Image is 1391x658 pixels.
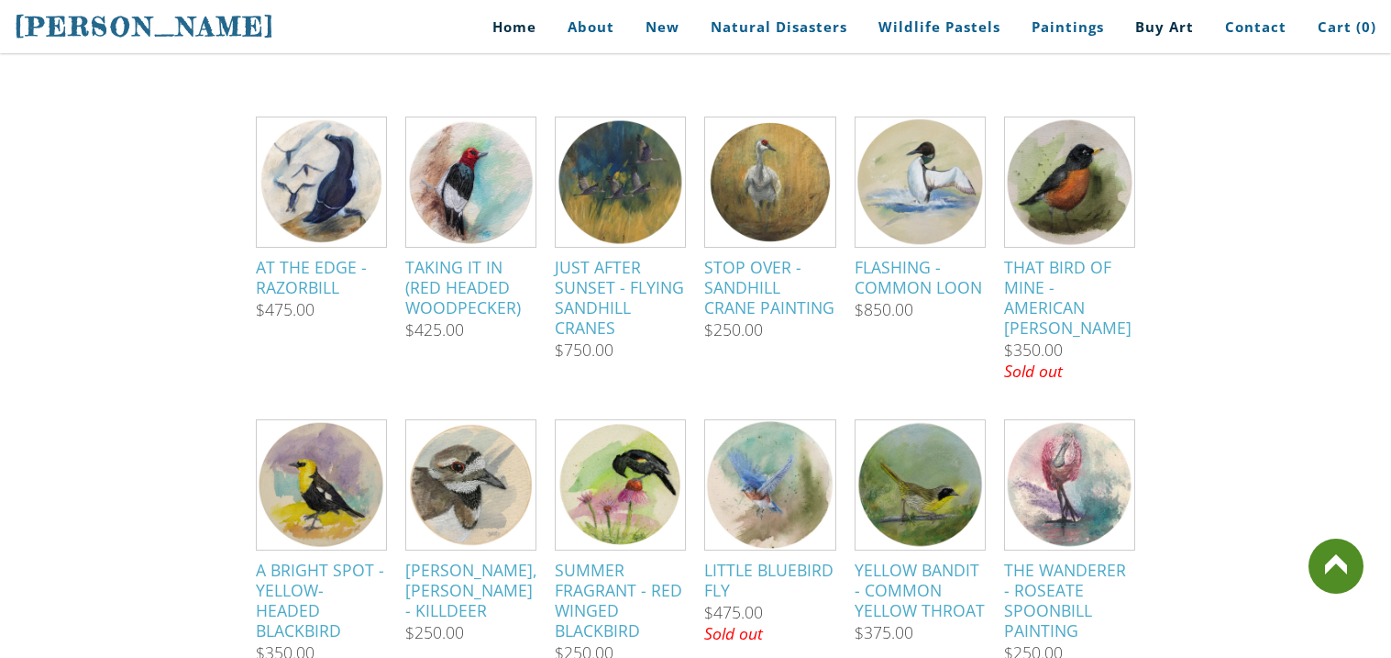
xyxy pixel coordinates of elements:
[405,257,536,318] div: Taking it in (Red Headed Woodpecker)
[1004,342,1063,359] div: $350.00
[256,257,387,297] div: At the Edge - Razorbill
[855,625,913,641] div: $375.00
[855,117,986,297] a: Flashing - Common Loon
[855,257,986,297] div: Flashing - Common Loon
[554,6,628,48] a: About
[256,419,387,641] a: A Bright Spot - Yellow-headed Blackbird
[15,9,275,44] a: [PERSON_NAME]
[256,302,315,318] div: $475.00
[704,419,835,600] a: Little Bluebird Fly
[1004,359,1135,383] p: Sold out
[704,605,763,621] div: $475.00
[855,419,986,620] a: Yellow Bandit - Common Yellow throat
[704,420,836,550] img: s334435911736366985_p400_i6_w1728.jpeg
[1004,419,1135,641] a: The Wanderer - Roseate Spoonbill Painting
[704,117,835,318] a: Stop Over - Sandhill Crane Painting
[465,6,550,48] a: Home
[856,117,985,247] img: s334435911736366985_p441_i3_w1500.jpeg
[1004,117,1135,338] a: That Bird of mine - American [PERSON_NAME]
[555,117,686,338] a: Just After Sunset - Flying Sandhill Cranes
[1004,560,1135,641] div: The Wanderer - Roseate Spoonbill Painting
[1304,6,1376,48] a: Cart (0)
[697,6,861,48] a: Natural Disasters
[555,419,686,641] a: Summer Fragrant - Red Winged Blackbird
[405,625,464,641] div: $250.00
[1121,6,1208,48] a: Buy Art
[256,560,387,641] div: A Bright Spot - Yellow-headed Blackbird
[856,420,985,550] img: s334435911736366985_p449_i1_w1500.jpeg
[555,560,686,641] div: Summer Fragrant - Red Winged Blackbird
[855,302,913,318] div: $850.00
[555,257,686,338] div: Just After Sunset - Flying Sandhill Cranes
[405,117,536,318] a: Taking it in (Red Headed Woodpecker)
[632,6,693,48] a: New
[257,117,386,247] img: s334435911736366985_p455_i1_w3023.jpeg
[704,621,835,645] p: Sold out
[15,11,275,42] span: [PERSON_NAME]
[705,117,834,247] img: s334435911736366985_p451_i1_w1500.jpeg
[704,560,835,600] div: Little Bluebird Fly
[405,560,536,620] div: [PERSON_NAME], [PERSON_NAME] - Killdeer
[556,117,685,247] img: s334435911736366985_p454_i1_w1116.jpeg
[704,257,835,318] div: Stop Over - Sandhill Crane Painting
[555,342,613,359] div: $750.00
[865,6,1014,48] a: Wildlife Pastels
[1362,17,1371,36] span: 0
[256,117,387,297] a: At the Edge - Razorbill
[405,419,536,620] a: [PERSON_NAME], [PERSON_NAME] - Killdeer
[1004,420,1135,550] img: s334435911736366985_p452_i2_w2916.jpeg
[1211,6,1300,48] a: Contact
[257,420,386,550] img: s334435911736366985_p412_i6_w1500.jpeg
[403,420,538,550] img: s334435911736366985_p416_i1_w3024.jpeg
[405,322,464,339] div: $425.00
[704,322,763,339] div: $250.00
[1004,257,1135,338] div: That Bird of mine - American [PERSON_NAME]
[556,420,685,550] img: s334435911736366985_p442_i1_w1500.jpeg
[406,117,535,247] img: s334435911736366985_p399_i4_w1500.jpeg
[1005,117,1134,247] img: s334435911736366985_p406_i4_w1500.jpeg
[1018,6,1118,48] a: Paintings
[855,560,986,620] div: Yellow Bandit - Common Yellow throat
